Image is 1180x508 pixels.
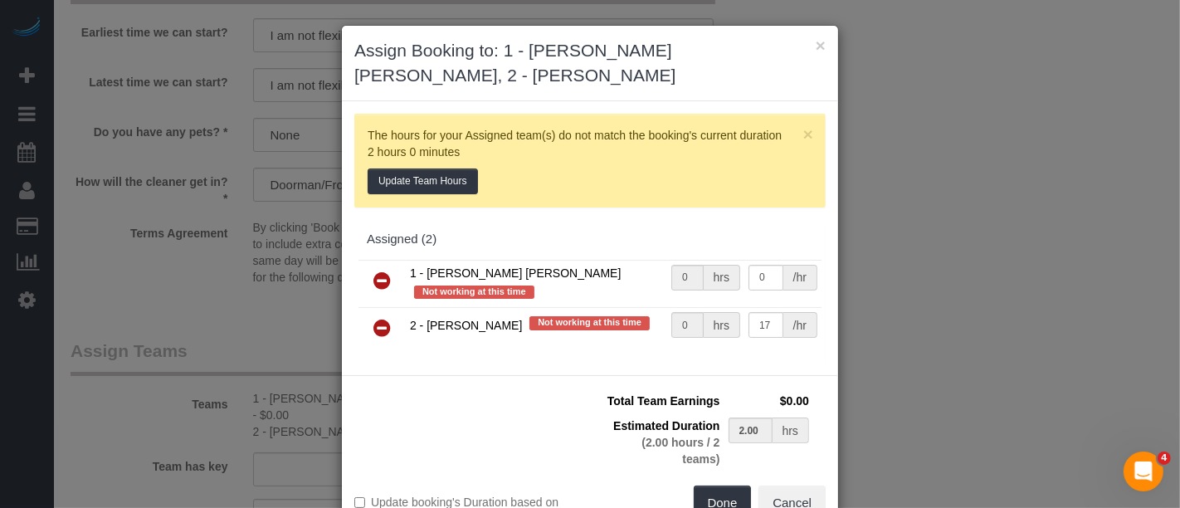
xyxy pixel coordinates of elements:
[803,125,813,144] span: ×
[613,419,719,432] span: Estimated Duration
[354,38,826,88] h3: Assign Booking to: 1 - [PERSON_NAME] [PERSON_NAME], 2 - [PERSON_NAME]
[704,265,740,291] div: hrs
[414,286,534,299] span: Not working at this time
[354,497,365,508] input: Update booking's Duration based on assigned Teams
[816,37,826,54] button: ×
[529,316,650,330] span: Not working at this time
[602,388,724,413] td: Total Team Earnings
[607,434,720,467] div: (2.00 hours / 2 teams)
[410,320,522,333] span: 2 - [PERSON_NAME]
[773,418,809,443] div: hrs
[704,312,740,338] div: hrs
[368,169,478,194] button: Update Team Hours
[1158,452,1171,465] span: 4
[783,265,817,291] div: /hr
[410,266,621,280] span: 1 - [PERSON_NAME] [PERSON_NAME]
[803,125,813,143] button: Close
[724,388,813,413] td: $0.00
[367,232,813,247] div: Assigned (2)
[783,312,817,338] div: /hr
[1124,452,1163,491] iframe: Intercom live chat
[368,127,796,194] p: The hours for your Assigned team(s) do not match the booking's current duration 2 hours 0 minutes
